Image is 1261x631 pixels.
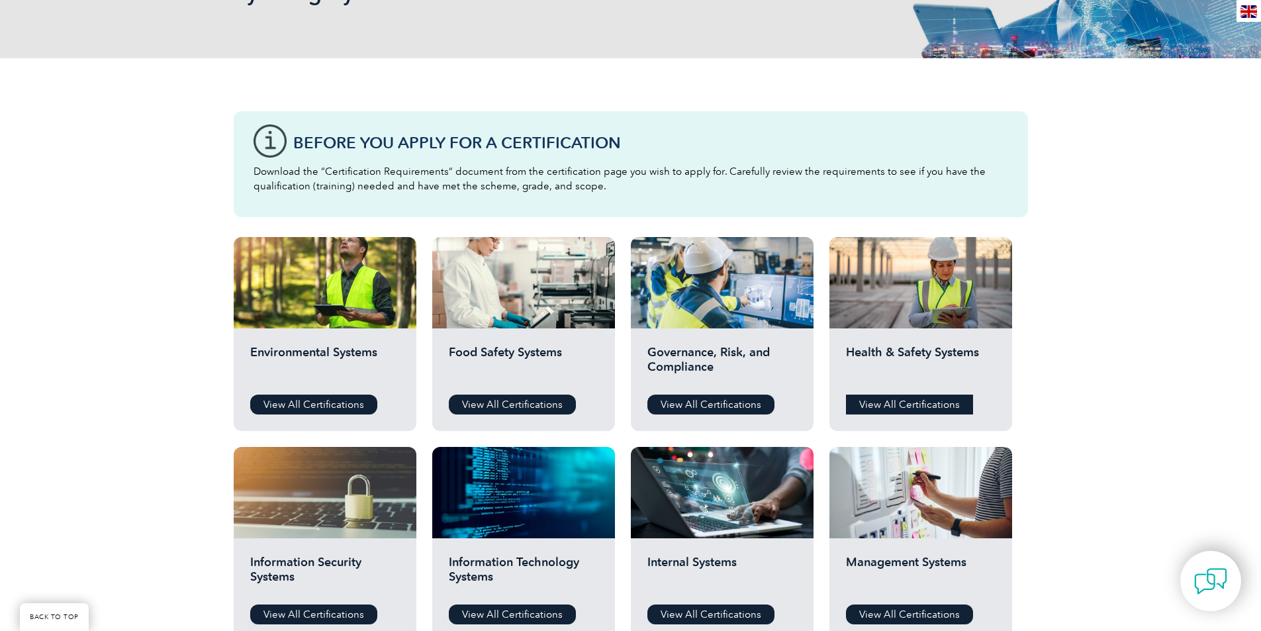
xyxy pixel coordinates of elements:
[1240,5,1257,18] img: en
[449,605,576,624] a: View All Certifications
[647,605,774,624] a: View All Certifications
[250,395,377,414] a: View All Certifications
[449,395,576,414] a: View All Certifications
[647,555,797,595] h2: Internal Systems
[293,134,1008,151] h3: Before You Apply For a Certification
[254,164,1008,193] p: Download the “Certification Requirements” document from the certification page you wish to apply ...
[647,395,774,414] a: View All Certifications
[449,345,598,385] h2: Food Safety Systems
[846,395,973,414] a: View All Certifications
[647,345,797,385] h2: Governance, Risk, and Compliance
[846,345,996,385] h2: Health & Safety Systems
[846,555,996,595] h2: Management Systems
[250,345,400,385] h2: Environmental Systems
[250,555,400,595] h2: Information Security Systems
[250,605,377,624] a: View All Certifications
[20,603,89,631] a: BACK TO TOP
[449,555,598,595] h2: Information Technology Systems
[846,605,973,624] a: View All Certifications
[1194,565,1227,598] img: contact-chat.png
